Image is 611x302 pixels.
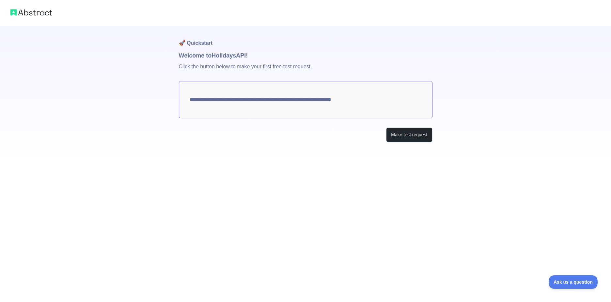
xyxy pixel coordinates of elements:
iframe: Toggle Customer Support [549,275,598,289]
p: Click the button below to make your first free test request. [179,60,432,81]
h1: 🚀 Quickstart [179,26,432,51]
button: Make test request [386,127,432,142]
img: Abstract logo [10,8,52,17]
h1: Welcome to Holidays API! [179,51,432,60]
